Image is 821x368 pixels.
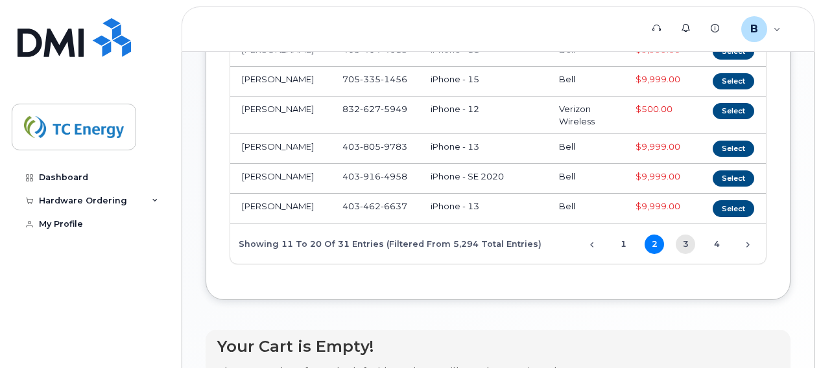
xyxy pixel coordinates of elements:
[547,134,624,164] td: Bell
[230,134,331,164] td: [PERSON_NAME]
[342,74,407,84] span: 705
[381,141,407,152] span: 9783
[342,141,407,152] span: 403
[230,67,331,97] td: [PERSON_NAME]
[547,97,624,134] td: Verizon Wireless
[676,235,695,254] a: 3
[636,104,672,114] span: Full Upgrade Eligibility Date 2024-11-22
[645,235,664,254] a: 2
[360,201,381,211] span: 462
[230,97,331,134] td: [PERSON_NAME]
[636,201,680,211] span: $9,999.00
[713,141,754,157] button: Select
[750,21,758,37] span: B
[713,103,754,119] button: Select
[547,194,624,224] td: Bell
[230,164,331,194] td: [PERSON_NAME]
[547,67,624,97] td: Bell
[217,338,580,355] h4: Your Cart is Empty!
[381,104,407,114] span: 5949
[636,44,680,54] span: $9,999.00
[381,201,407,211] span: 6637
[713,73,754,89] button: Select
[613,235,633,254] a: 1
[713,200,754,216] button: Select
[636,74,680,84] span: $9,999.00
[230,194,331,224] td: [PERSON_NAME]
[360,74,381,84] span: 335
[342,201,407,211] span: 403
[707,235,726,254] a: 4
[360,171,381,181] span: 916
[381,74,407,84] span: 1456
[419,164,547,194] td: iPhone - SE 2020
[360,141,381,152] span: 805
[582,235,602,254] a: Previous
[381,44,407,54] span: 4015
[765,312,811,358] iframe: Messenger Launcher
[738,235,757,254] a: Next
[419,67,547,97] td: iPhone - 15
[419,97,547,134] td: iPhone - 12
[419,194,547,224] td: iPhone - 13
[360,44,381,54] span: 404
[342,44,407,54] span: 403
[547,164,624,194] td: Bell
[381,171,407,181] span: 4958
[342,171,407,181] span: 403
[636,171,680,181] span: $9,999.00
[419,134,547,164] td: iPhone - 13
[732,16,790,42] div: bethany_north@tcenergy.com
[713,170,754,187] button: Select
[636,141,680,152] span: $9,999.00
[360,104,381,114] span: 627
[230,233,541,255] div: Showing 11 to 20 of 31 entries (filtered from 5,294 total entries)
[342,104,407,114] span: 832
